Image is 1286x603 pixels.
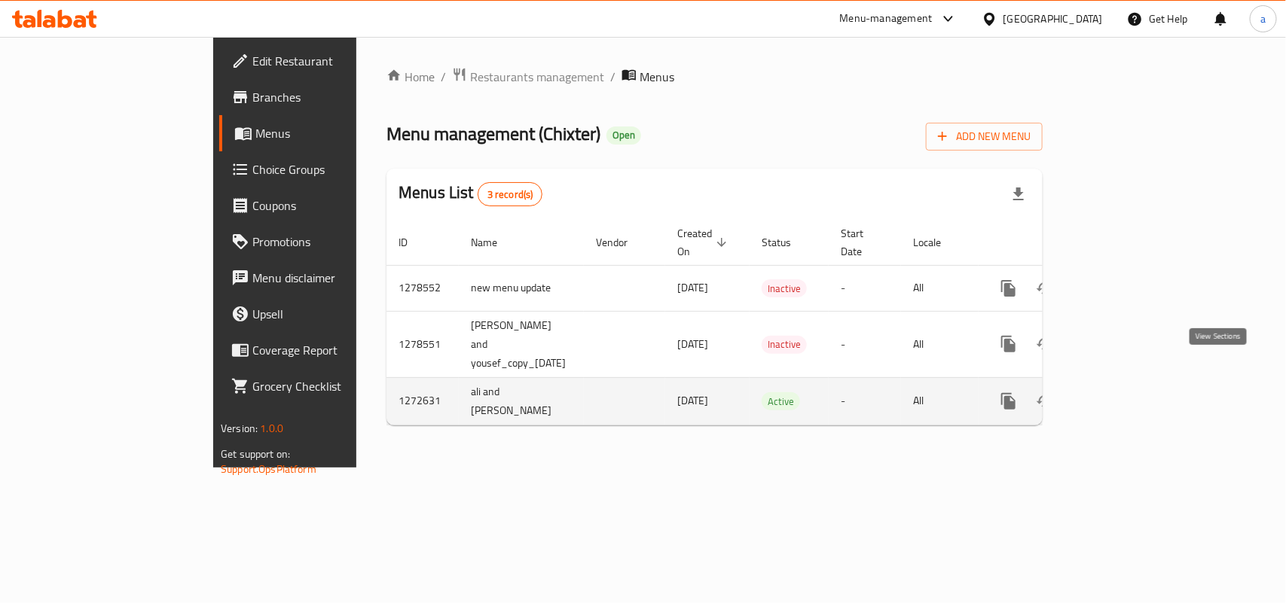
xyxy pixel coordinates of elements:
[677,278,708,297] span: [DATE]
[252,52,416,70] span: Edit Restaurant
[219,260,428,296] a: Menu disclaimer
[829,311,901,377] td: -
[221,419,258,438] span: Version:
[441,68,446,86] li: /
[386,117,600,151] span: Menu management ( Chixter )
[991,326,1027,362] button: more
[399,233,427,251] span: ID
[1003,11,1103,27] div: [GEOGRAPHIC_DATA]
[219,115,428,151] a: Menus
[840,10,933,28] div: Menu-management
[901,265,979,311] td: All
[926,123,1043,151] button: Add New Menu
[459,265,584,311] td: new menu update
[677,224,732,260] span: Created On
[762,280,807,297] span: Inactive
[762,336,807,353] span: Inactive
[252,305,416,323] span: Upsell
[252,377,416,395] span: Grocery Checklist
[762,336,807,354] div: Inactive
[991,270,1027,306] button: more
[841,224,883,260] span: Start Date
[219,187,428,224] a: Coupons
[252,269,416,287] span: Menu disclaimer
[762,233,811,251] span: Status
[219,151,428,187] a: Choice Groups
[252,196,416,215] span: Coupons
[829,377,901,425] td: -
[219,224,428,260] a: Promotions
[219,296,428,332] a: Upsell
[677,391,708,410] span: [DATE]
[260,419,283,438] span: 1.0.0
[640,68,674,86] span: Menus
[252,88,416,106] span: Branches
[938,127,1031,146] span: Add New Menu
[1260,11,1266,27] span: a
[829,265,901,311] td: -
[610,68,616,86] li: /
[606,126,641,145] div: Open
[470,68,604,86] span: Restaurants management
[1027,383,1063,419] button: Change Status
[219,332,428,368] a: Coverage Report
[459,377,584,425] td: ali and [PERSON_NAME]
[1000,176,1037,212] div: Export file
[979,220,1147,266] th: Actions
[386,67,1043,87] nav: breadcrumb
[606,129,641,142] span: Open
[913,233,961,251] span: Locale
[221,459,316,479] a: Support.OpsPlatform
[901,311,979,377] td: All
[478,182,543,206] div: Total records count
[596,233,647,251] span: Vendor
[219,43,428,79] a: Edit Restaurant
[459,311,584,377] td: [PERSON_NAME] and yousef_copy_[DATE]
[478,187,542,202] span: 3 record(s)
[901,377,979,425] td: All
[1027,270,1063,306] button: Change Status
[677,334,708,354] span: [DATE]
[219,79,428,115] a: Branches
[452,67,604,87] a: Restaurants management
[991,383,1027,419] button: more
[221,444,290,464] span: Get support on:
[255,124,416,142] span: Menus
[471,233,517,251] span: Name
[252,233,416,251] span: Promotions
[219,368,428,404] a: Grocery Checklist
[399,181,542,206] h2: Menus List
[1027,326,1063,362] button: Change Status
[252,160,416,178] span: Choice Groups
[386,220,1147,425] table: enhanced table
[252,341,416,359] span: Coverage Report
[762,393,800,410] span: Active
